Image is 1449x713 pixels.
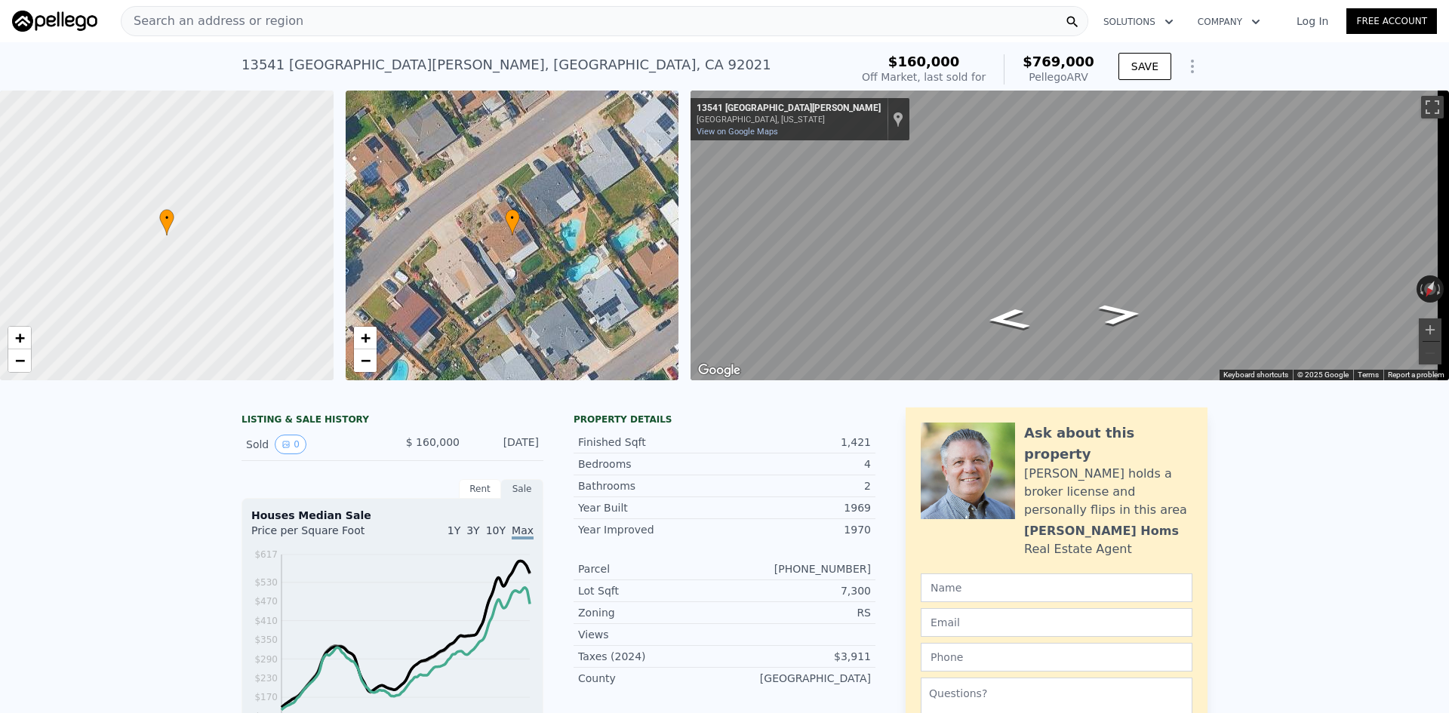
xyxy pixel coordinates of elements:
div: Sold [246,435,380,454]
input: Email [921,608,1192,637]
button: SAVE [1118,53,1171,80]
div: Zoning [578,605,724,620]
div: [GEOGRAPHIC_DATA] [724,671,871,686]
div: 1970 [724,522,871,537]
img: Google [694,361,744,380]
div: Rent [459,479,501,499]
tspan: $350 [254,635,278,645]
span: $769,000 [1023,54,1094,69]
span: $ 160,000 [406,436,460,448]
tspan: $617 [254,549,278,560]
div: • [159,209,174,235]
path: Go Southwest, Avenida Del Charro [1081,299,1161,330]
span: − [360,351,370,370]
div: Parcel [578,561,724,576]
a: Terms (opens in new tab) [1358,370,1379,379]
span: Max [512,524,534,539]
div: [DATE] [472,435,539,454]
div: Taxes (2024) [578,649,724,664]
button: Reset the view [1419,275,1441,304]
div: 4 [724,456,871,472]
div: Pellego ARV [1023,69,1094,85]
div: 1,421 [724,435,871,450]
div: [PHONE_NUMBER] [724,561,871,576]
div: RS [724,605,871,620]
div: 13541 [GEOGRAPHIC_DATA][PERSON_NAME] , [GEOGRAPHIC_DATA] , CA 92021 [241,54,771,75]
span: © 2025 Google [1297,370,1349,379]
input: Name [921,573,1192,602]
div: Map [691,91,1449,380]
span: • [505,211,520,225]
tspan: $230 [254,673,278,684]
a: Zoom in [354,327,377,349]
a: Free Account [1346,8,1437,34]
div: Sale [501,479,543,499]
div: Ask about this property [1024,423,1192,465]
div: [GEOGRAPHIC_DATA], [US_STATE] [697,115,881,124]
div: Property details [574,413,875,426]
img: Pellego [12,11,97,32]
div: Off Market, last sold for [862,69,986,85]
div: • [505,209,520,235]
path: Go Northeast, Avenida Del Charro [968,303,1048,335]
span: 3Y [466,524,479,536]
a: Zoom out [8,349,31,372]
div: Street View [691,91,1449,380]
div: 1969 [724,500,871,515]
button: Company [1186,8,1272,35]
button: Rotate clockwise [1436,275,1444,303]
div: County [578,671,724,686]
a: Report a problem [1388,370,1444,379]
button: Zoom in [1419,318,1441,341]
span: 1Y [448,524,460,536]
div: 7,300 [724,583,871,598]
div: Houses Median Sale [251,508,534,523]
div: [PERSON_NAME] Homs [1024,522,1179,540]
button: Show Options [1177,51,1207,81]
tspan: $290 [254,654,278,665]
a: Zoom out [354,349,377,372]
div: Lot Sqft [578,583,724,598]
div: Views [578,627,724,642]
button: Keyboard shortcuts [1223,370,1288,380]
span: + [15,328,25,347]
div: LISTING & SALE HISTORY [241,413,543,429]
div: Finished Sqft [578,435,724,450]
span: − [15,351,25,370]
div: Bathrooms [578,478,724,493]
button: Toggle fullscreen view [1421,96,1444,118]
a: Show location on map [893,111,903,128]
span: + [360,328,370,347]
a: Open this area in Google Maps (opens a new window) [694,361,744,380]
tspan: $410 [254,616,278,626]
a: View on Google Maps [697,127,778,137]
button: Solutions [1091,8,1186,35]
a: Zoom in [8,327,31,349]
span: $160,000 [888,54,960,69]
tspan: $170 [254,692,278,702]
span: Search an address or region [122,12,303,30]
div: 13541 [GEOGRAPHIC_DATA][PERSON_NAME] [697,103,881,115]
div: Real Estate Agent [1024,540,1132,558]
div: [PERSON_NAME] holds a broker license and personally flips in this area [1024,465,1192,519]
div: Bedrooms [578,456,724,472]
input: Phone [921,643,1192,672]
span: • [159,211,174,225]
a: Log In [1278,14,1346,29]
div: Year Improved [578,522,724,537]
div: $3,911 [724,649,871,664]
div: Year Built [578,500,724,515]
button: Rotate counterclockwise [1417,275,1425,303]
button: Zoom out [1419,342,1441,364]
div: 2 [724,478,871,493]
span: 10Y [486,524,506,536]
button: View historical data [275,435,306,454]
tspan: $470 [254,596,278,607]
div: Price per Square Foot [251,523,392,547]
tspan: $530 [254,577,278,588]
